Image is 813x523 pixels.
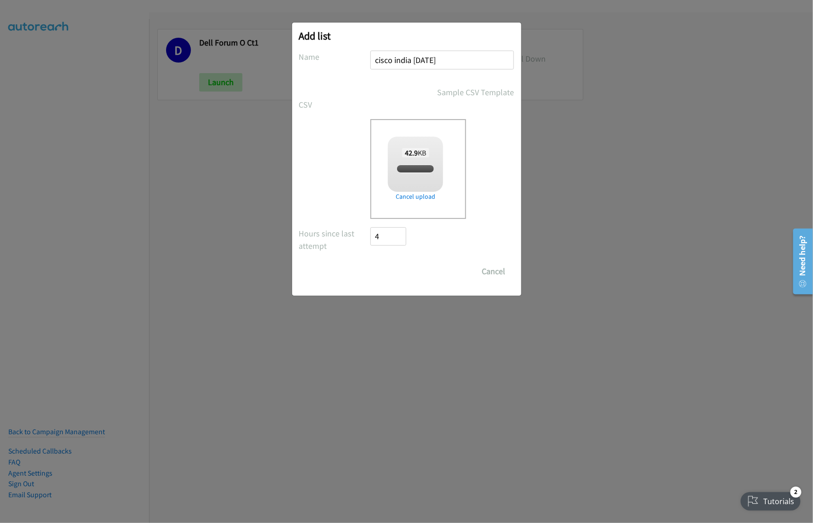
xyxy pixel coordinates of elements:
[299,98,371,111] label: CSV
[402,148,429,157] span: KB
[400,165,431,173] span: split_3.csv
[405,148,418,157] strong: 42.9
[786,225,813,298] iframe: Resource Center
[473,262,514,281] button: Cancel
[299,227,371,252] label: Hours since last attempt
[388,192,443,201] a: Cancel upload
[438,86,514,98] a: Sample CSV Template
[299,29,514,42] h2: Add list
[299,51,371,63] label: Name
[735,483,806,516] iframe: Checklist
